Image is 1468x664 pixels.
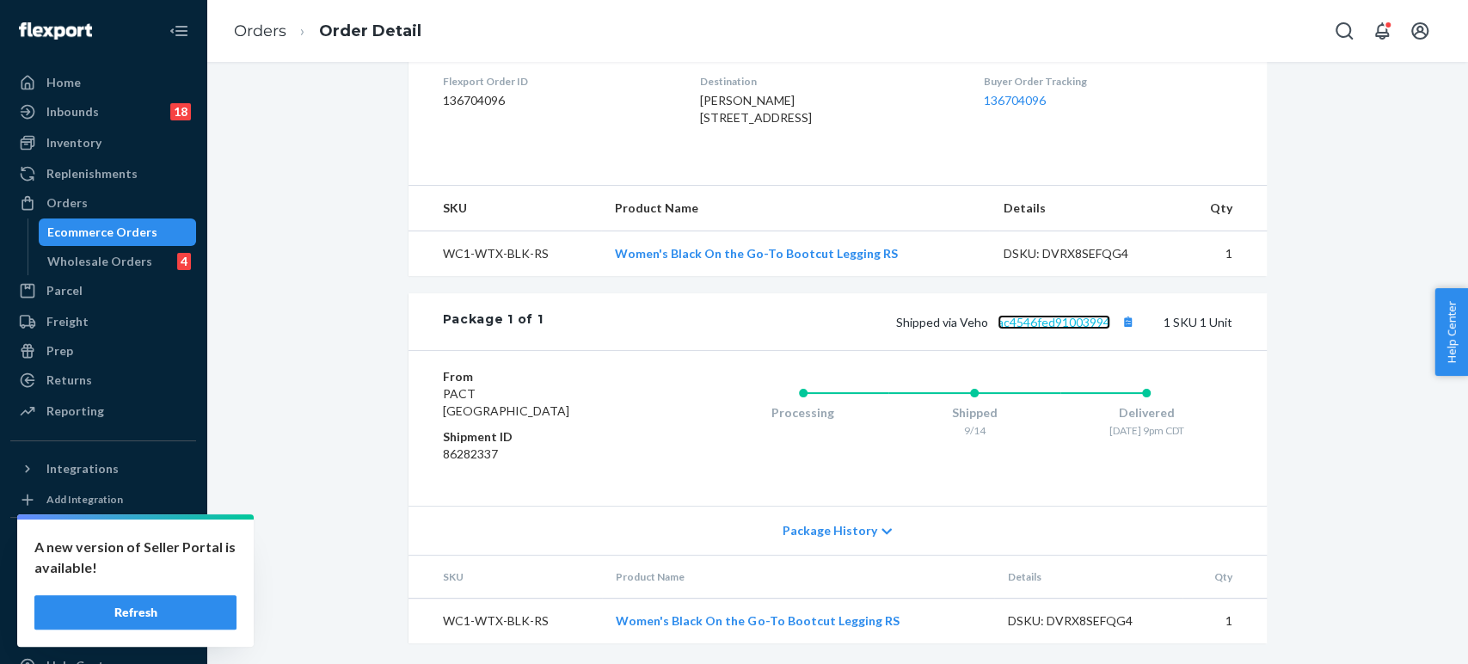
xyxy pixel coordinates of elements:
th: Details [989,186,1178,231]
a: Talk to Support [10,623,196,650]
button: Open Search Box [1327,14,1361,48]
a: Settings [10,593,196,621]
a: Prep [10,337,196,365]
th: Product Name [602,556,993,599]
td: 1 [1178,231,1267,277]
dt: Destination [700,74,956,89]
div: Freight [46,313,89,330]
span: Package History [783,522,877,539]
div: Inbounds [46,103,99,120]
div: Reporting [46,403,104,420]
div: Shipped [888,404,1060,421]
dd: 136704096 [443,92,673,109]
a: Replenishments [10,160,196,188]
div: Ecommerce Orders [47,224,157,241]
div: 4 [177,253,191,270]
a: Wholesale Orders4 [39,248,197,275]
button: Integrations [10,455,196,483]
div: Home [46,74,81,91]
th: Details [994,556,1183,599]
div: DSKU: DVRX8SEFQG4 [1003,245,1164,262]
div: Delivered [1060,404,1232,421]
dd: 86282337 [443,446,648,463]
td: 1 [1182,599,1266,644]
div: Replenishments [46,165,138,182]
a: Order Detail [319,22,421,40]
div: Orders [46,194,88,212]
div: DSKU: DVRX8SEFQG4 [1008,612,1170,630]
a: Parcel [10,277,196,304]
button: Close Navigation [162,14,196,48]
dt: From [443,368,648,385]
dt: Flexport Order ID [443,74,673,89]
span: Shipped via Veho [896,315,1139,329]
div: 1 SKU 1 Unit [543,310,1232,333]
a: Ecommerce Orders [39,218,197,246]
a: Reporting [10,397,196,425]
a: Add Integration [10,489,196,510]
div: Prep [46,342,73,360]
span: [PERSON_NAME] [STREET_ADDRESS] [700,93,812,125]
img: Flexport logo [19,22,92,40]
button: Copy tracking number [1117,310,1139,333]
a: Home [10,69,196,96]
dt: Shipment ID [443,428,648,446]
div: Processing [717,404,889,421]
button: Fast Tags [10,532,196,559]
div: Wholesale Orders [47,253,152,270]
a: Women's Black On the Go-To Bootcut Legging RS [615,246,898,261]
span: PACT [GEOGRAPHIC_DATA] [443,386,569,418]
a: Add Fast Tag [10,566,196,587]
div: [DATE] 9pm CDT [1060,423,1232,438]
a: 136704096 [984,93,1046,108]
a: Freight [10,308,196,335]
a: Orders [234,22,286,40]
p: A new version of Seller Portal is available! [34,537,236,578]
button: Open account menu [1403,14,1437,48]
a: Returns [10,366,196,394]
a: Orders [10,189,196,217]
a: Inbounds18 [10,98,196,126]
button: Help Center [1434,288,1468,376]
td: WC1-WTX-BLK-RS [408,231,601,277]
div: Add Integration [46,492,123,507]
button: Open notifications [1365,14,1399,48]
div: 9/14 [888,423,1060,438]
div: Integrations [46,460,119,477]
ol: breadcrumbs [220,6,435,57]
div: Inventory [46,134,101,151]
th: Product Name [601,186,990,231]
button: Refresh [34,595,236,630]
div: Returns [46,372,92,389]
div: Parcel [46,282,83,299]
th: SKU [408,556,603,599]
td: WC1-WTX-BLK-RS [408,599,603,644]
div: Package 1 of 1 [443,310,544,333]
div: 18 [170,103,191,120]
a: ac4546fed91003994 [998,315,1110,329]
th: SKU [408,186,601,231]
a: Women's Black On the Go-To Bootcut Legging RS [616,613,899,628]
th: Qty [1178,186,1267,231]
a: Inventory [10,129,196,157]
th: Qty [1182,556,1266,599]
dt: Buyer Order Tracking [984,74,1232,89]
